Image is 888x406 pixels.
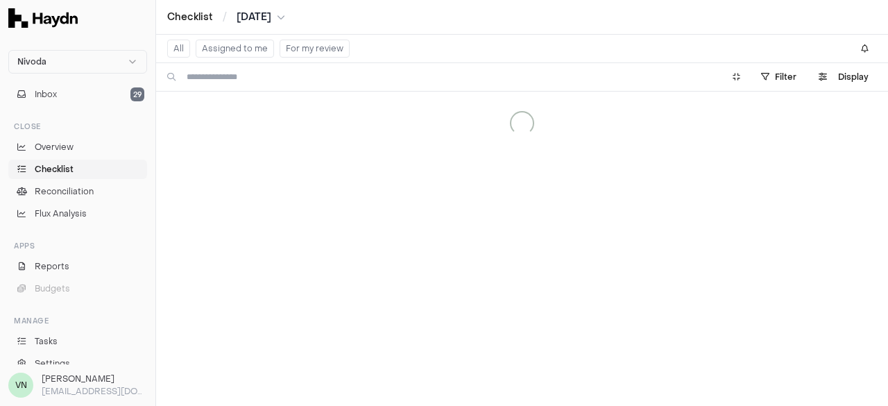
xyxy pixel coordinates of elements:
a: Checklist [8,160,147,179]
h3: [PERSON_NAME] [42,373,147,385]
button: Nivoda [8,50,147,74]
span: Reports [35,260,69,273]
a: Overview [8,137,147,157]
button: Inbox29 [8,85,147,104]
span: Checklist [35,163,74,176]
span: Inbox [35,88,57,101]
button: Assigned to me [196,40,274,58]
span: Overview [35,141,74,153]
a: Reconciliation [8,182,147,201]
span: [DATE] [237,10,271,24]
a: Settings [8,354,147,373]
button: Display [810,66,877,88]
a: Checklist [167,10,213,24]
span: / [220,10,230,24]
div: Manage [8,310,147,332]
button: [DATE] [237,10,285,24]
span: Settings [35,357,70,370]
a: Tasks [8,332,147,351]
span: VN [8,373,33,398]
span: Reconciliation [35,185,94,198]
p: [EMAIL_ADDRESS][DOMAIN_NAME] [42,385,147,398]
a: Flux Analysis [8,204,147,223]
button: Budgets [8,279,147,298]
button: For my review [280,40,350,58]
button: All [167,40,190,58]
div: Close [8,115,147,137]
a: Reports [8,257,147,276]
div: Apps [8,235,147,257]
img: Haydn Logo [8,8,78,28]
nav: breadcrumb [167,10,285,24]
span: Budgets [35,282,70,295]
span: Tasks [35,335,58,348]
span: Filter [775,71,796,83]
span: Flux Analysis [35,208,87,220]
span: Nivoda [17,56,46,67]
button: Filter [753,66,805,88]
